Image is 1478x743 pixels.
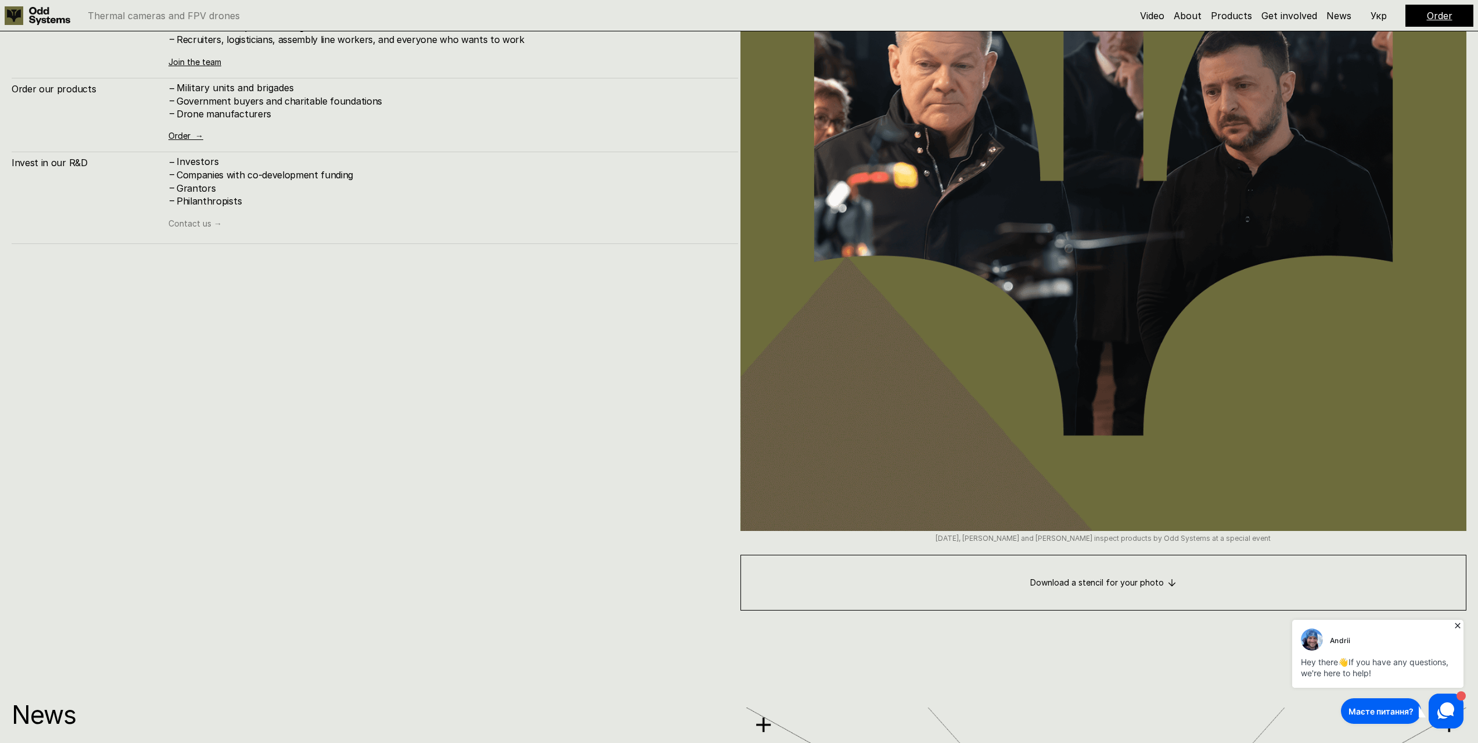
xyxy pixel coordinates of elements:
a: Video [1140,10,1164,21]
h4: – [170,181,174,194]
h4: – [170,81,174,94]
h4: Recruiters, logisticians, assembly line workers, and everyone who wants to work [177,33,727,46]
h4: Government buyers and charitable foundations [177,95,727,107]
iframe: HelpCrunch [1289,616,1466,731]
h4: – [170,107,174,120]
h4: – [170,194,174,207]
h4: – [170,156,174,168]
h4: Order our products [12,82,168,95]
h4: Invest in our R&D [12,156,168,169]
a: Get involved [1261,10,1317,21]
p: Investors [177,156,727,167]
h4: Drone manufacturers [177,107,727,120]
p: Military units and brigades [177,82,727,94]
p: News [12,703,732,726]
h4: Grantors [177,182,727,195]
p: Укр [1371,11,1387,20]
a: About [1174,10,1202,21]
a: News [1326,10,1351,21]
p: [DATE], [PERSON_NAME] and [PERSON_NAME] inspect products by Odd Systems at a special event [740,534,1467,543]
a: Products [1211,10,1252,21]
h4: – [170,168,174,181]
h4: Companies with co-development funding [177,168,727,181]
h4: – [170,33,174,45]
a: Order [1427,10,1452,21]
h4: Philanthropists [177,195,727,207]
a: Join the team [168,57,221,67]
a: Download a stencil for your photo [740,555,1467,611]
a: Contact us → [168,218,222,228]
p: Thermal cameras and FPV drones [88,11,240,20]
img: download icon [1167,578,1177,587]
h4: – [170,94,174,106]
a: Order → [168,131,203,141]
